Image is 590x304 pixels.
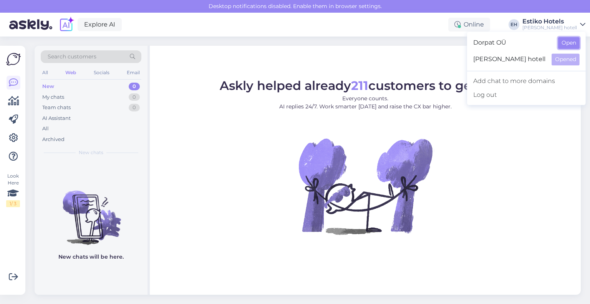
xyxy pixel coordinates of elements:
div: [PERSON_NAME] hotell [522,25,577,31]
div: Estiko Hotels [522,18,577,25]
div: Archived [42,136,65,143]
img: No Chat active [296,117,434,255]
img: No chats [35,177,147,246]
div: Web [64,68,78,78]
a: Explore AI [78,18,122,31]
p: New chats will be here. [58,253,124,261]
div: EH [509,19,519,30]
div: 1 / 3 [6,200,20,207]
div: Look Here [6,173,20,207]
div: All [42,125,49,133]
div: Online [448,18,490,32]
div: AI Assistant [42,115,71,122]
span: Search customers [48,53,96,61]
b: 211 [351,78,368,93]
img: Askly Logo [6,52,21,66]
p: Everyone counts. AI replies 24/7. Work smarter [DATE] and raise the CX bar higher. [220,95,511,111]
div: 0 [129,104,140,111]
div: New [42,83,54,90]
div: All [41,68,50,78]
span: [PERSON_NAME] hotell [473,53,545,65]
div: 0 [129,83,140,90]
span: Dorpat OÜ [473,37,552,49]
button: Open [558,37,580,49]
div: My chats [42,93,64,101]
div: 0 [129,93,140,101]
span: New chats [79,149,103,156]
a: Estiko Hotels[PERSON_NAME] hotell [522,18,585,31]
div: Log out [467,88,586,102]
div: Team chats [42,104,71,111]
img: explore-ai [58,17,75,33]
div: Socials [92,68,111,78]
div: Email [125,68,141,78]
button: Opened [552,53,580,65]
span: Askly helped already customers to get help. [220,78,511,93]
a: Add chat to more domains [467,74,586,88]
